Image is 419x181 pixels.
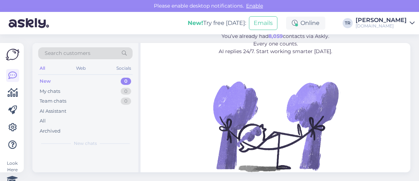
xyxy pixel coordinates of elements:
span: Search customers [45,49,90,57]
div: Team chats [40,98,66,105]
div: TR [343,18,353,28]
b: 8,059 [268,33,283,39]
div: 0 [121,98,131,105]
div: Socials [115,64,133,73]
div: My chats [40,88,60,95]
div: Archived [40,128,61,135]
div: 0 [121,78,131,85]
span: Enable [244,3,265,9]
img: Askly Logo [6,49,19,60]
div: [PERSON_NAME] [356,17,407,23]
div: Try free [DATE]: [188,19,246,27]
div: All [38,64,46,73]
p: You’ve already had contacts via Askly. Every one counts. AI replies 24/7. Start working smarter [... [180,33,371,55]
button: Emails [249,16,277,30]
a: [PERSON_NAME][DOMAIN_NAME] [356,17,415,29]
div: [DOMAIN_NAME] [356,23,407,29]
div: All [40,117,46,125]
span: New chats [74,140,97,147]
div: New [40,78,51,85]
div: Web [75,64,87,73]
div: Online [286,17,325,30]
b: New! [188,20,203,26]
div: 0 [121,88,131,95]
div: AI Assistant [40,108,66,115]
